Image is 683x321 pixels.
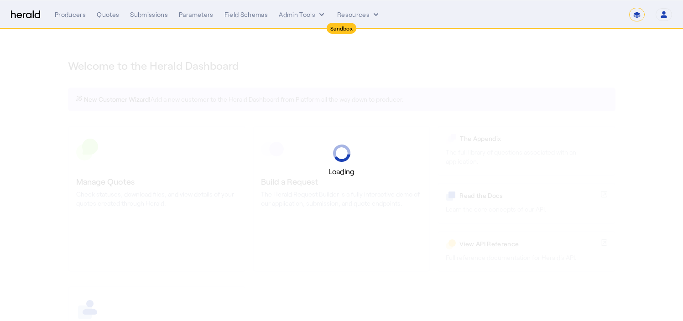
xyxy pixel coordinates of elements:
[130,10,168,19] div: Submissions
[11,10,40,19] img: Herald Logo
[279,10,326,19] button: internal dropdown menu
[97,10,119,19] div: Quotes
[327,23,356,34] div: Sandbox
[224,10,268,19] div: Field Schemas
[179,10,214,19] div: Parameters
[55,10,86,19] div: Producers
[337,10,381,19] button: Resources dropdown menu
